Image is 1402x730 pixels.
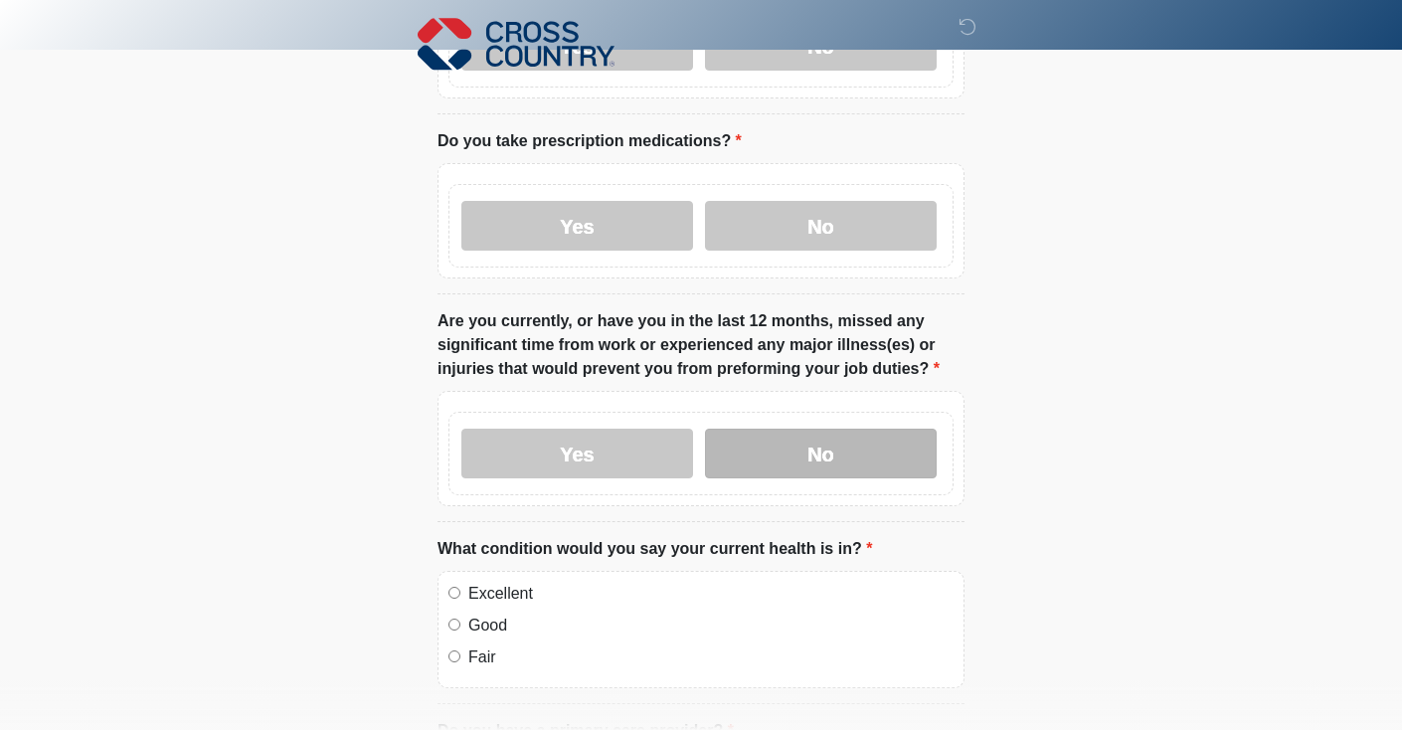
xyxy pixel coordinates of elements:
[418,15,614,73] img: Cross Country Logo
[468,582,954,606] label: Excellent
[448,650,460,662] input: Fair
[438,129,742,153] label: Do you take prescription medications?
[705,201,937,251] label: No
[468,614,954,638] label: Good
[448,619,460,631] input: Good
[461,429,693,478] label: Yes
[438,537,872,561] label: What condition would you say your current health is in?
[468,645,954,669] label: Fair
[705,429,937,478] label: No
[448,587,460,599] input: Excellent
[438,309,964,381] label: Are you currently, or have you in the last 12 months, missed any significant time from work or ex...
[461,201,693,251] label: Yes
